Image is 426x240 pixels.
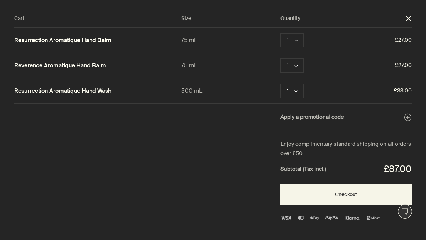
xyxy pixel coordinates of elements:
[14,87,111,95] a: Resurrection Aromatique Hand Wash
[181,86,281,96] div: 500 mL
[298,216,304,220] img: Mastercard Logo
[181,35,281,45] div: 75 mL
[280,184,412,205] button: Checkout
[181,61,281,70] div: 75 mL
[398,204,412,219] button: Live Assistance
[280,165,326,174] strong: Subtotal (Tax Incl.)
[405,15,412,22] button: Close
[280,216,291,220] img: Visa Logo
[325,216,338,220] img: PayPal Logo
[280,140,412,158] div: Enjoy complimentary standard shipping on all orders over £50.
[280,58,304,73] button: Quantity 1
[14,37,111,44] a: Resurrection Aromatique Hand Balm
[14,62,106,70] a: Reverence Aromatique Hand Balm
[367,216,381,220] img: ALIPAY2
[384,162,412,177] div: £87.00
[280,84,304,98] button: Quantity 1
[334,36,412,45] span: £27.00
[345,216,360,220] img: klarna (1)
[280,113,412,122] button: Apply a promotional code
[334,86,412,96] span: £33.00
[334,61,412,70] span: £27.00
[280,14,405,23] div: Quantity
[310,216,319,220] img: Apple Pay
[181,14,281,23] div: Size
[14,14,181,23] div: Cart
[280,33,304,47] button: Quantity 1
